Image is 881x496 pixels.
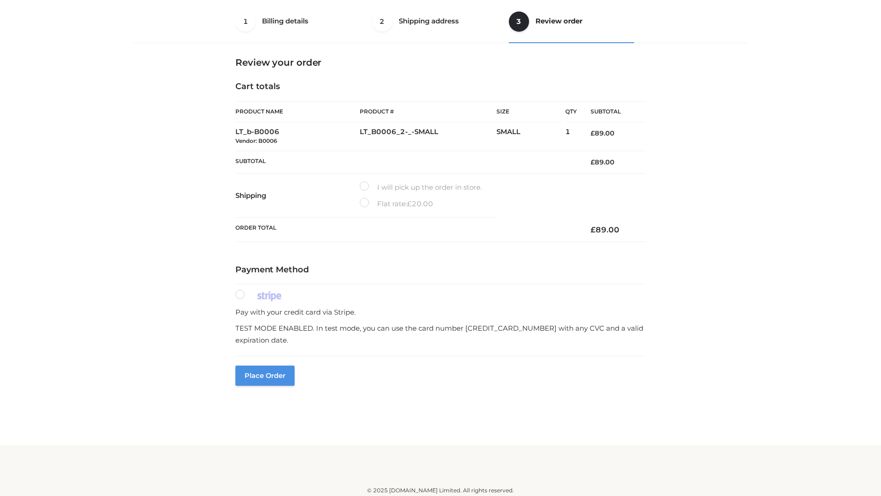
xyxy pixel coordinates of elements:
bdi: 89.00 [591,158,614,166]
th: Subtotal [577,101,646,122]
label: Flat rate: [360,198,433,210]
small: Vendor: B0006 [235,137,277,144]
bdi: 89.00 [591,225,619,234]
h3: Review your order [235,57,646,68]
span: £ [591,158,595,166]
div: © 2025 [DOMAIN_NAME] Limited. All rights reserved. [136,486,745,495]
span: £ [407,199,412,208]
p: TEST MODE ENABLED. In test mode, you can use the card number [CREDIT_CARD_NUMBER] with any CVC an... [235,322,646,346]
th: Order Total [235,218,577,242]
h4: Payment Method [235,265,646,275]
th: Shipping [235,174,360,218]
th: Qty [565,101,577,122]
span: £ [591,129,595,137]
button: Place order [235,366,295,386]
span: £ [591,225,596,234]
bdi: 20.00 [407,199,433,208]
td: 1 [565,122,577,151]
th: Size [496,101,561,122]
label: I will pick up the order in store. [360,181,482,193]
h4: Cart totals [235,82,646,92]
td: SMALL [496,122,565,151]
th: Product # [360,101,496,122]
p: Pay with your credit card via Stripe. [235,306,646,318]
td: LT_b-B0006 [235,122,360,151]
bdi: 89.00 [591,129,614,137]
th: Product Name [235,101,360,122]
th: Subtotal [235,151,577,173]
td: LT_B0006_2-_-SMALL [360,122,496,151]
